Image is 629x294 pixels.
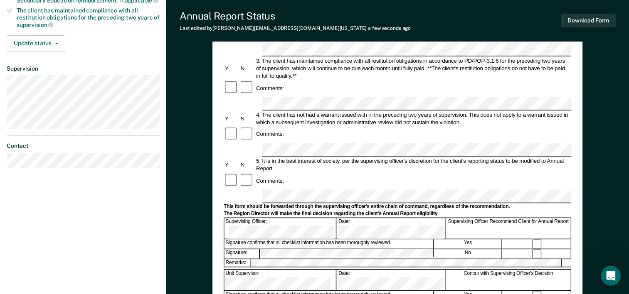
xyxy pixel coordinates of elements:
div: Unit Supervisor: [224,270,337,290]
div: Comments: [255,130,285,138]
div: No [434,249,502,258]
div: Supervising Officer: [224,218,337,239]
span: a few seconds ago [368,25,411,31]
dt: Contact [7,142,160,149]
div: Concur with Supervising Officer's Decision [446,270,571,290]
iframe: Intercom live chat [601,266,621,286]
div: N [239,115,255,122]
div: This form should be forwarded through the supervising officer's entire chain of command, regardle... [224,203,571,210]
div: 3. The client has maintained compliance with all restitution obligations in accordance to PD/POP-... [255,57,571,79]
div: N [239,64,255,72]
div: The Region Director will make the final decision regarding the client's Annual Report eligibility [224,211,571,217]
div: 4. The client has not had a warrant issued with in the preceding two years of supervision. This d... [255,111,571,126]
button: Update status [7,35,65,52]
div: Yes [434,240,502,249]
div: Y [224,115,239,122]
span: supervision [17,22,53,28]
div: N [239,161,255,169]
div: Date: [337,270,445,290]
div: Y [224,161,239,169]
div: Remarks: [224,259,251,267]
div: 5. It is in the best interest of society, per the supervising officer's discretion for the client... [255,157,571,172]
div: Y [224,64,239,72]
dt: Supervision [7,65,160,72]
div: Annual Report Status [180,10,411,22]
div: Signature: [224,249,260,258]
div: Signature confirms that all checklist information has been thoroughly reviewed. [224,240,434,249]
div: Date: [337,218,445,239]
button: Download Form [561,14,616,27]
div: The client has maintained compliance with all restitution obligations for the preceding two years of [17,7,160,28]
div: Comments: [255,84,285,92]
div: Last edited by [PERSON_NAME][EMAIL_ADDRESS][DOMAIN_NAME][US_STATE] [180,25,411,31]
div: Comments: [255,177,285,184]
div: Supervising Officer Recommend Client for Annual Report [446,218,571,239]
